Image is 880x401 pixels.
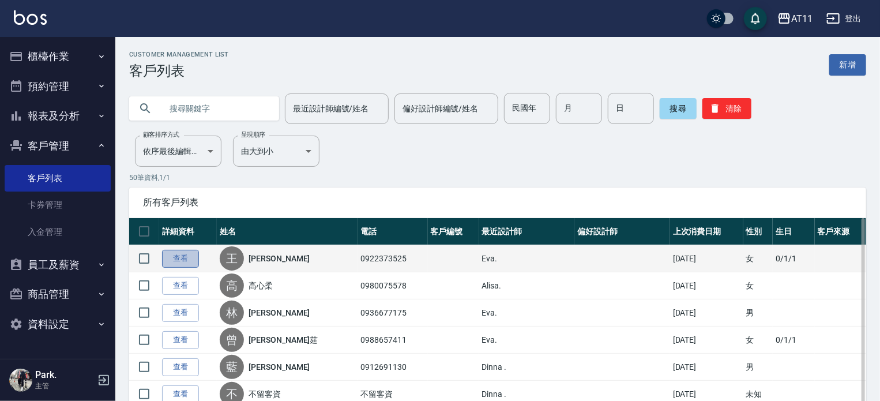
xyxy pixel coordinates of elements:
[743,354,773,381] td: 男
[358,272,427,299] td: 0980075578
[35,381,94,391] p: 主管
[660,98,697,119] button: 搜尋
[702,98,751,119] button: 清除
[129,63,229,79] h3: 客戶列表
[129,173,866,183] p: 50 筆資料, 1 / 1
[743,245,773,272] td: 女
[129,51,229,58] h2: Customer Management List
[479,272,575,299] td: Alisa.
[574,218,670,245] th: 偏好設計師
[5,42,111,72] button: 櫃檯作業
[5,309,111,339] button: 資料設定
[773,245,815,272] td: 0/1/1
[428,218,479,245] th: 客戶編號
[5,131,111,161] button: 客戶管理
[162,331,199,349] a: 查看
[249,334,318,346] a: [PERSON_NAME]莛
[249,253,310,264] a: [PERSON_NAME]
[5,101,111,131] button: 報表及分析
[241,130,265,139] label: 呈現順序
[5,165,111,192] a: 客戶列表
[479,327,575,354] td: Eva.
[743,327,773,354] td: 女
[5,279,111,309] button: 商品管理
[743,299,773,327] td: 男
[162,250,199,268] a: 查看
[743,218,773,245] th: 性別
[35,369,94,381] h5: Park.
[479,245,575,272] td: Eva.
[5,192,111,218] a: 卡券管理
[249,307,310,318] a: [PERSON_NAME]
[233,136,319,167] div: 由大到小
[791,12,813,26] div: AT11
[773,218,815,245] th: 生日
[5,219,111,245] a: 入金管理
[773,7,817,31] button: AT11
[220,273,244,298] div: 高
[744,7,767,30] button: save
[162,304,199,322] a: 查看
[773,327,815,354] td: 0/1/1
[743,272,773,299] td: 女
[670,272,743,299] td: [DATE]
[217,218,358,245] th: 姓名
[822,8,866,29] button: 登出
[358,218,427,245] th: 電話
[143,197,852,208] span: 所有客戶列表
[143,130,179,139] label: 顧客排序方式
[159,218,217,245] th: 詳細資料
[5,72,111,102] button: 預約管理
[162,277,199,295] a: 查看
[479,299,575,327] td: Eva.
[815,218,866,245] th: 客戶來源
[14,10,47,25] img: Logo
[479,354,575,381] td: Dinna .
[479,218,575,245] th: 最近設計師
[670,327,743,354] td: [DATE]
[670,245,743,272] td: [DATE]
[5,250,111,280] button: 員工及薪資
[670,218,743,245] th: 上次消費日期
[220,328,244,352] div: 曾
[358,354,427,381] td: 0912691130
[162,358,199,376] a: 查看
[829,54,866,76] a: 新增
[249,280,273,291] a: 高心柔
[9,369,32,392] img: Person
[670,299,743,327] td: [DATE]
[249,388,281,400] a: 不留客資
[135,136,221,167] div: 依序最後編輯時間
[161,93,270,124] input: 搜尋關鍵字
[220,301,244,325] div: 林
[358,299,427,327] td: 0936677175
[358,245,427,272] td: 0922373525
[358,327,427,354] td: 0988657411
[220,355,244,379] div: 藍
[220,246,244,271] div: 王
[249,361,310,373] a: [PERSON_NAME]
[670,354,743,381] td: [DATE]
